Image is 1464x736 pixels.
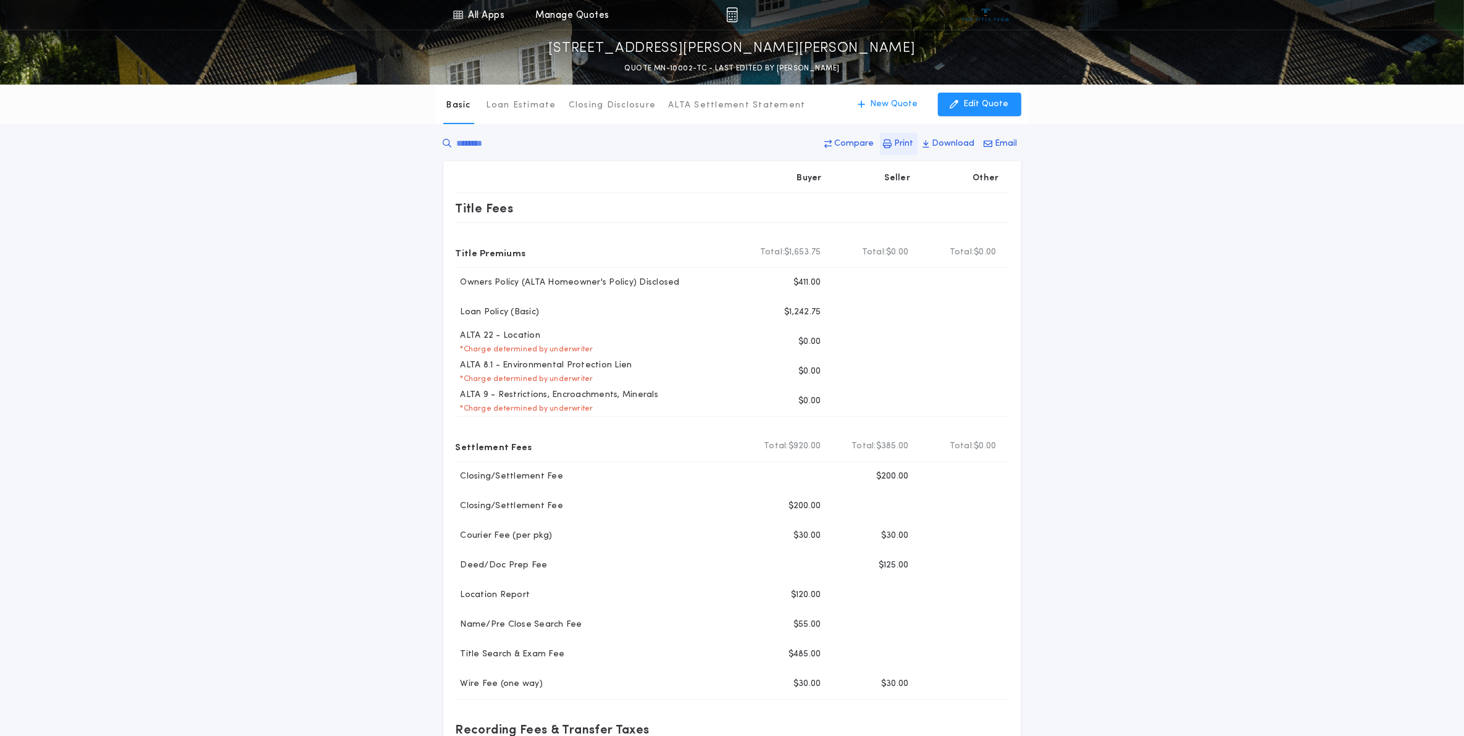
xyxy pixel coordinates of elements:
span: $920.00 [788,440,821,453]
span: $1,653.75 [784,246,821,259]
p: Email [995,138,1018,150]
p: $0.00 [798,366,821,378]
p: $55.00 [793,619,821,631]
p: Loan Policy (Basic) [456,306,540,319]
p: $200.00 [788,500,821,512]
img: img [726,7,738,22]
b: Total: [851,440,876,453]
p: Seller [885,172,911,185]
p: ALTA 22 - Location [456,330,541,342]
span: $385.00 [876,440,909,453]
p: Deed/Doc Prep Fee [456,559,548,572]
button: Email [981,133,1021,155]
p: Download [932,138,975,150]
p: Wire Fee (one way) [456,678,543,690]
p: Loan Estimate [487,99,556,112]
p: Print [895,138,914,150]
p: Other [973,172,998,185]
p: $30.00 [793,678,821,690]
p: Settlement Fees [456,437,532,456]
p: Title Search & Exam Fee [456,648,565,661]
p: Basic [446,99,471,112]
p: $30.00 [881,678,909,690]
p: $1,242.75 [784,306,821,319]
p: $200.00 [876,470,909,483]
p: $0.00 [798,395,821,408]
p: * Charge determined by underwriter [456,345,593,354]
img: vs-icon [963,9,1009,21]
button: New Quote [846,93,931,116]
span: $0.00 [974,440,996,453]
button: Edit Quote [938,93,1021,116]
button: Print [880,133,918,155]
p: Name/Pre Close Search Fee [456,619,582,631]
b: Total: [760,246,785,259]
p: New Quote [871,98,918,111]
p: ALTA 9 - Restrictions, Encroachments, Minerals [456,389,659,401]
b: Total: [950,440,974,453]
p: ALTA 8.1 - Environmental Protection Lien [456,359,632,372]
p: Title Fees [456,198,514,218]
b: Total: [862,246,887,259]
p: * Charge determined by underwriter [456,404,593,414]
b: Total: [764,440,788,453]
p: $30.00 [881,530,909,542]
p: Courier Fee (per pkg) [456,530,553,542]
p: $0.00 [798,336,821,348]
p: $125.00 [879,559,909,572]
p: [STREET_ADDRESS][PERSON_NAME][PERSON_NAME] [549,39,916,59]
p: Closing/Settlement Fee [456,500,564,512]
p: Closing/Settlement Fee [456,470,564,483]
p: * Charge determined by underwriter [456,374,593,384]
p: Location Report [456,589,530,601]
p: Title Premiums [456,243,526,262]
p: $411.00 [793,277,821,289]
p: Owners Policy (ALTA Homeowner's Policy) Disclosed [456,277,680,289]
button: Download [919,133,979,155]
p: $120.00 [791,589,821,601]
button: Compare [821,133,878,155]
p: Closing Disclosure [569,99,656,112]
p: Compare [835,138,874,150]
p: Edit Quote [964,98,1009,111]
p: QUOTE MN-10002-TC - LAST EDITED BY [PERSON_NAME] [624,62,839,75]
p: $485.00 [788,648,821,661]
p: Buyer [797,172,822,185]
span: $0.00 [974,246,996,259]
p: $30.00 [793,530,821,542]
span: $0.00 [886,246,908,259]
p: ALTA Settlement Statement [668,99,805,112]
b: Total: [950,246,974,259]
